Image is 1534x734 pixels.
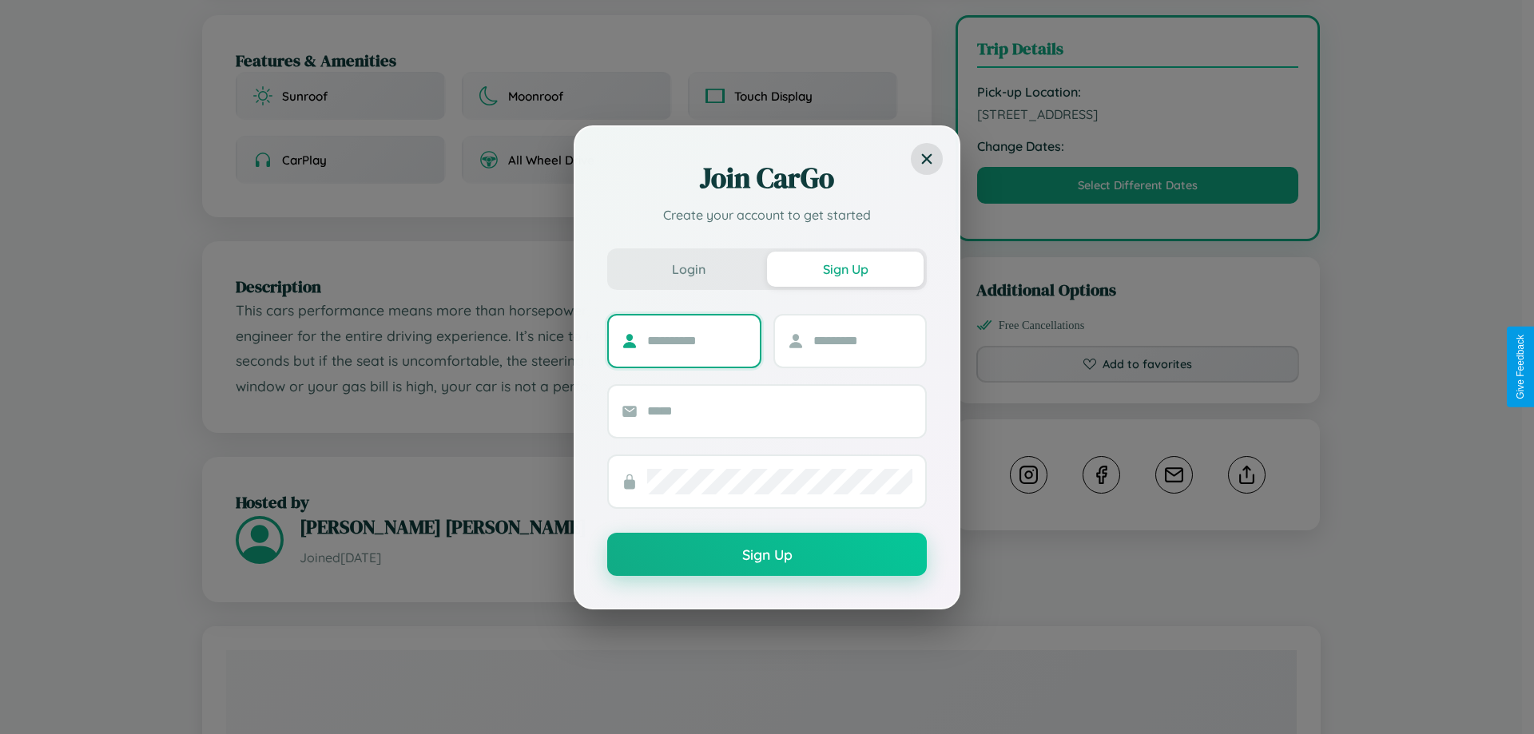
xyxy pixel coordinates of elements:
button: Login [610,252,767,287]
button: Sign Up [607,533,927,576]
p: Create your account to get started [607,205,927,224]
div: Give Feedback [1515,335,1526,399]
h2: Join CarGo [607,159,927,197]
button: Sign Up [767,252,924,287]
